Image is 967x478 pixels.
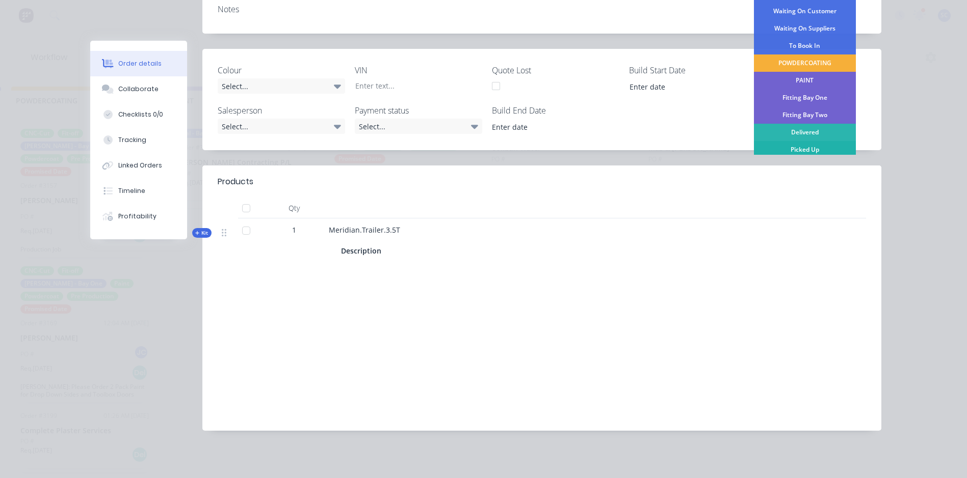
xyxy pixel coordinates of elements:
[355,64,482,76] label: VIN
[218,64,345,76] label: Colour
[90,204,187,229] button: Profitability
[292,224,296,235] span: 1
[118,135,146,145] div: Tracking
[622,79,749,94] input: Enter date
[754,37,856,54] div: To Book In
[195,229,208,237] span: Kit
[754,141,856,158] div: Picked Up
[218,104,345,117] label: Salesperson
[118,186,145,195] div: Timeline
[90,153,187,178] button: Linked Orders
[118,212,156,221] div: Profitability
[355,119,482,134] div: Select...
[90,102,187,127] button: Checklists 0/0
[492,64,619,76] label: Quote Lost
[341,243,385,258] div: Description
[754,54,856,72] div: POWDERCOATING
[218,78,345,94] div: Select...
[118,110,163,119] div: Checklists 0/0
[754,124,856,141] div: Delivered
[118,161,162,170] div: Linked Orders
[754,20,856,37] div: Waiting On Suppliers
[90,51,187,76] button: Order details
[118,59,162,68] div: Order details
[90,127,187,153] button: Tracking
[492,104,619,117] label: Build End Date
[329,225,400,235] span: Meridian.Trailer.3.5T
[264,198,325,218] div: Qty
[754,89,856,106] div: Fitting Bay One
[90,178,187,204] button: Timeline
[754,106,856,124] div: Fitting Bay Two
[192,228,212,238] div: Kit
[754,72,856,89] div: PAINT
[218,5,866,14] div: Notes
[218,176,253,188] div: Products
[629,64,756,76] label: Build Start Date
[485,119,612,134] input: Enter date
[90,76,187,102] button: Collaborate
[355,104,482,117] label: Payment status
[118,85,159,94] div: Collaborate
[754,3,856,20] div: Waiting On Customer
[218,119,345,134] div: Select...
